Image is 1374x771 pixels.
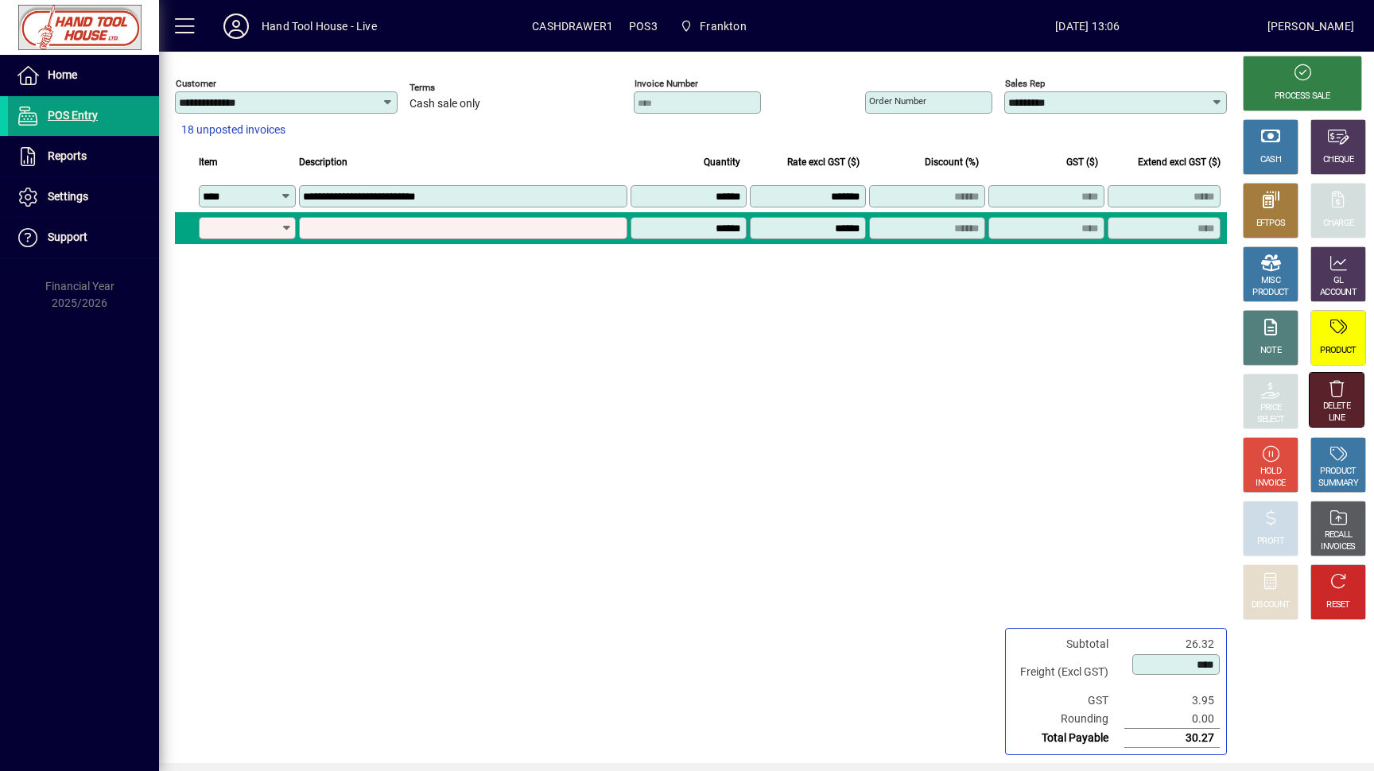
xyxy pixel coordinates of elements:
[262,14,377,39] div: Hand Tool House - Live
[635,78,698,89] mat-label: Invoice number
[1257,536,1284,548] div: PROFIT
[1012,635,1124,653] td: Subtotal
[1260,466,1281,478] div: HOLD
[48,109,98,122] span: POS Entry
[1256,478,1285,490] div: INVOICE
[700,14,746,39] span: Frankton
[1252,287,1288,299] div: PRODUCT
[1326,599,1350,611] div: RESET
[869,95,926,107] mat-label: Order number
[1323,401,1350,413] div: DELETE
[48,149,87,162] span: Reports
[1320,466,1356,478] div: PRODUCT
[1323,218,1354,230] div: CHARGE
[409,83,505,93] span: Terms
[629,14,658,39] span: POS3
[48,68,77,81] span: Home
[1252,599,1290,611] div: DISCOUNT
[1012,692,1124,710] td: GST
[1138,153,1221,171] span: Extend excl GST ($)
[1323,154,1353,166] div: CHEQUE
[1124,692,1220,710] td: 3.95
[181,122,285,138] span: 18 unposted invoices
[1320,287,1357,299] div: ACCOUNT
[1260,154,1281,166] div: CASH
[1267,14,1354,39] div: [PERSON_NAME]
[1066,153,1098,171] span: GST ($)
[299,153,347,171] span: Description
[1275,91,1330,103] div: PROCESS SALE
[1256,218,1286,230] div: EFTPOS
[1005,78,1045,89] mat-label: Sales rep
[8,137,159,176] a: Reports
[1012,729,1124,748] td: Total Payable
[673,12,753,41] span: Frankton
[908,14,1267,39] span: [DATE] 13:06
[1012,710,1124,729] td: Rounding
[1325,529,1353,541] div: RECALL
[1321,541,1355,553] div: INVOICES
[704,153,740,171] span: Quantity
[1261,275,1280,287] div: MISC
[1333,275,1344,287] div: GL
[925,153,979,171] span: Discount (%)
[1320,345,1356,357] div: PRODUCT
[48,231,87,243] span: Support
[532,14,613,39] span: CASHDRAWER1
[1257,414,1285,426] div: SELECT
[175,116,292,145] button: 18 unposted invoices
[1124,710,1220,729] td: 0.00
[8,218,159,258] a: Support
[8,56,159,95] a: Home
[1329,413,1345,424] div: LINE
[787,153,860,171] span: Rate excl GST ($)
[211,12,262,41] button: Profile
[409,98,480,110] span: Cash sale only
[176,78,216,89] mat-label: Customer
[1318,478,1358,490] div: SUMMARY
[8,177,159,217] a: Settings
[1124,635,1220,653] td: 26.32
[1260,402,1282,414] div: PRICE
[199,153,218,171] span: Item
[1124,729,1220,748] td: 30.27
[1012,653,1124,692] td: Freight (Excl GST)
[48,190,88,203] span: Settings
[1260,345,1281,357] div: NOTE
